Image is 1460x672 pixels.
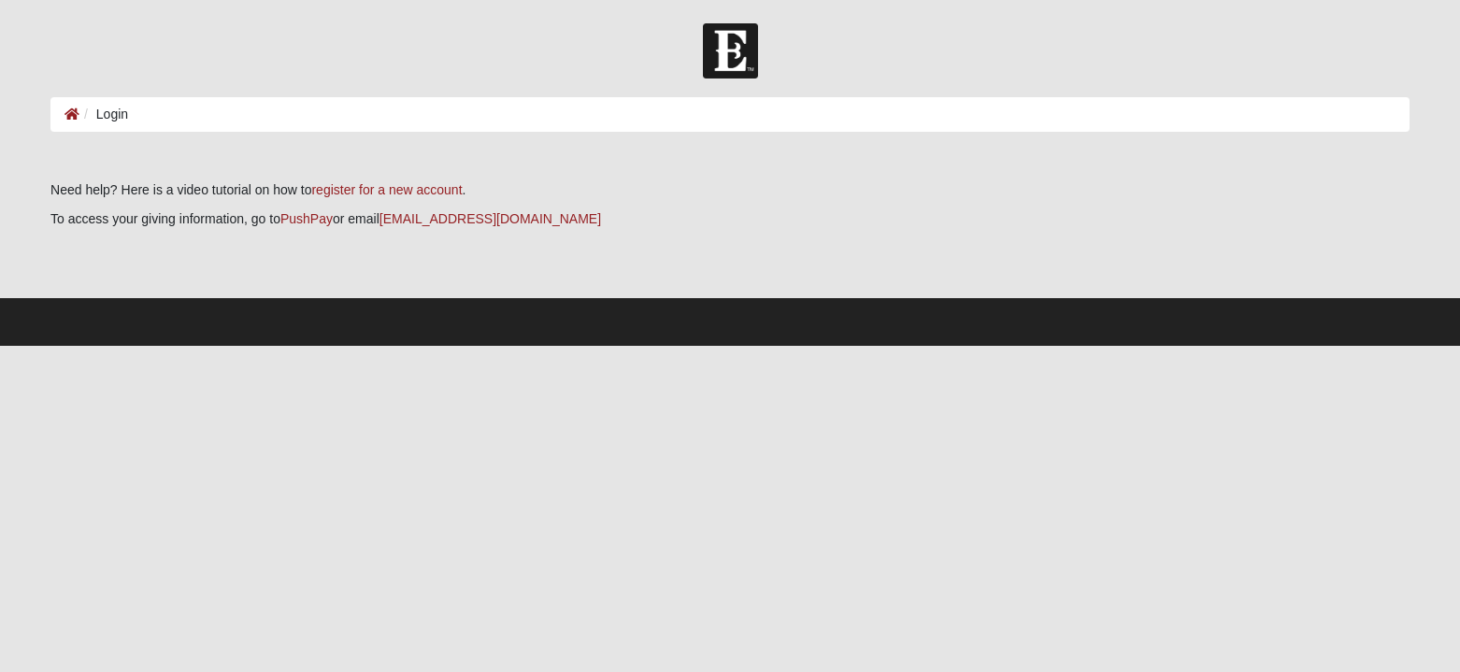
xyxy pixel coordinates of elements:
[703,23,758,79] img: Church of Eleven22 Logo
[50,209,1410,229] p: To access your giving information, go to or email
[280,211,333,226] a: PushPay
[50,180,1410,200] p: Need help? Here is a video tutorial on how to .
[379,211,601,226] a: [EMAIL_ADDRESS][DOMAIN_NAME]
[311,182,462,197] a: register for a new account
[79,105,128,124] li: Login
